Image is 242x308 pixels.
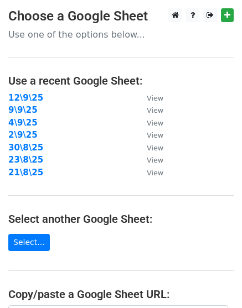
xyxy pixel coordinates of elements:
[8,118,38,128] a: 4\9\25
[8,105,38,115] a: 9\9\25
[147,169,163,177] small: View
[147,119,163,127] small: View
[8,155,43,165] a: 23\8\25
[147,156,163,164] small: View
[8,8,234,24] h3: Choose a Google Sheet
[136,130,163,140] a: View
[8,29,234,40] p: Use one of the options below...
[8,168,43,178] a: 21\8\25
[8,234,50,251] a: Select...
[147,144,163,152] small: View
[8,143,43,153] a: 30\8\25
[136,168,163,178] a: View
[8,93,43,103] a: 12\9\25
[8,130,38,140] a: 2\9\25
[8,74,234,87] h4: Use a recent Google Sheet:
[8,212,234,226] h4: Select another Google Sheet:
[136,143,163,153] a: View
[147,94,163,102] small: View
[8,288,234,301] h4: Copy/paste a Google Sheet URL:
[136,105,163,115] a: View
[136,155,163,165] a: View
[147,106,163,114] small: View
[147,131,163,139] small: View
[136,93,163,103] a: View
[136,118,163,128] a: View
